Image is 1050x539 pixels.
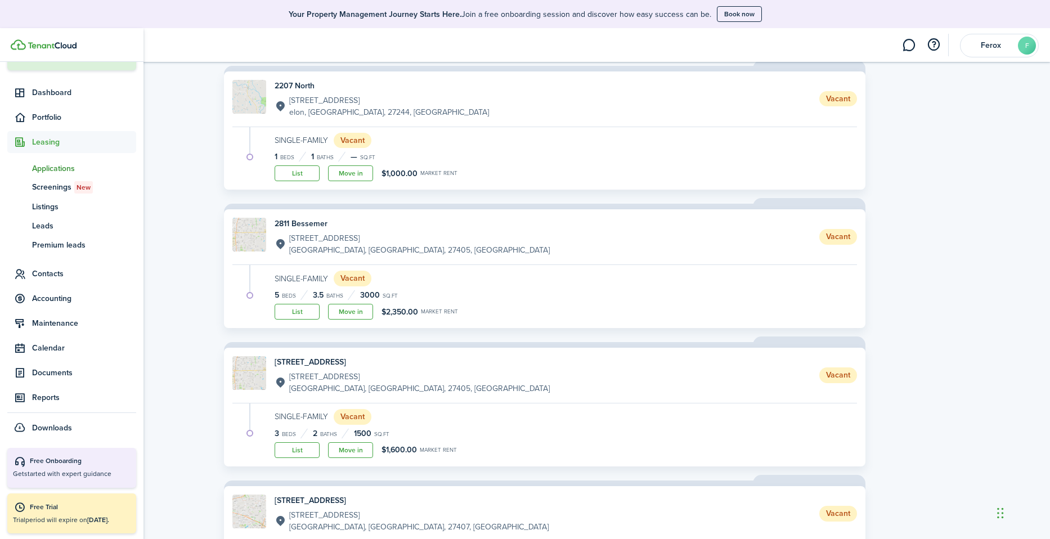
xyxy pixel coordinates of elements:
[289,8,711,20] p: Join a free onboarding session and discover how easy success can be.
[32,201,136,213] span: Listings
[382,168,418,179] span: $1,000.00
[275,151,277,163] span: 1
[275,80,489,92] h4: 2207 North
[334,133,371,149] status: Vacant
[7,493,136,533] a: Free TrialTrialperiod will expire on[DATE].
[32,111,136,123] span: Portfolio
[354,428,371,439] span: 1500
[326,293,343,299] small: Baths
[32,163,136,174] span: Applications
[30,456,131,468] div: Free Onboarding
[421,309,458,315] small: Market rent
[382,444,417,456] span: $1,600.00
[289,509,549,521] p: [STREET_ADDRESS]
[289,95,489,106] p: [STREET_ADDRESS]
[32,342,136,354] span: Calendar
[360,155,375,160] small: sq.ft
[7,448,136,487] button: Free OnboardingGetstarted with expert guidance
[819,506,857,522] status: Vacant
[819,229,857,245] status: Vacant
[32,268,136,280] span: Contacts
[289,106,489,118] p: elon, [GEOGRAPHIC_DATA], 27244, [GEOGRAPHIC_DATA]
[30,502,131,513] div: Free Trial
[313,428,317,439] span: 2
[13,469,131,479] p: Get
[232,218,857,256] a: Property avatar2811 Bessemer[STREET_ADDRESS][GEOGRAPHIC_DATA], [GEOGRAPHIC_DATA], 27405, [GEOGRAP...
[7,159,136,178] a: Applications
[360,289,380,301] span: 3000
[289,244,550,256] p: [GEOGRAPHIC_DATA], [GEOGRAPHIC_DATA], 27405, [GEOGRAPHIC_DATA]
[32,87,136,98] span: Dashboard
[924,35,943,55] button: Open resource center
[289,371,550,383] p: [STREET_ADDRESS]
[232,495,857,533] a: Property avatar[STREET_ADDRESS][STREET_ADDRESS][GEOGRAPHIC_DATA], [GEOGRAPHIC_DATA], 27407, [GEOG...
[232,356,266,390] img: Property avatar
[232,356,857,394] a: Property avatar[STREET_ADDRESS][STREET_ADDRESS][GEOGRAPHIC_DATA], [GEOGRAPHIC_DATA], 27405, [GEOG...
[275,356,550,368] h4: [STREET_ADDRESS]
[289,8,461,20] b: Your Property Management Journey Starts Here.
[289,383,550,394] p: [GEOGRAPHIC_DATA], [GEOGRAPHIC_DATA], 27405, [GEOGRAPHIC_DATA]
[374,432,389,437] small: sq.ft
[383,293,398,299] small: sq.ft
[717,6,762,22] button: Book now
[275,218,550,230] h4: 2811 Bessemer
[313,289,324,301] span: 3.5
[77,182,91,192] span: New
[420,170,457,176] small: Market rent
[7,387,136,408] a: Reports
[275,428,279,439] span: 3
[7,197,136,216] a: Listings
[28,42,77,49] img: TenantCloud
[328,442,373,458] a: Move in
[275,495,549,506] h4: [STREET_ADDRESS]
[275,273,328,285] small: Single-Family
[32,220,136,232] span: Leads
[7,82,136,104] a: Dashboard
[7,235,136,254] a: Premium leads
[232,218,266,251] img: Property avatar
[819,91,857,107] status: Vacant
[317,155,334,160] small: Baths
[382,306,418,318] span: $2,350.00
[1018,37,1036,55] avatar-text: F
[232,495,266,528] img: Property avatar
[328,165,373,181] a: Move in
[13,515,131,525] p: Trial
[32,293,136,304] span: Accounting
[334,271,371,286] status: Vacant
[328,304,373,320] a: Move in
[320,432,337,437] small: Baths
[275,165,320,181] a: List
[898,31,919,60] a: Messaging
[32,239,136,251] span: Premium leads
[7,178,136,197] a: ScreeningsNew
[282,432,296,437] small: Beds
[232,80,266,114] img: Property avatar
[275,442,320,458] a: List
[275,289,279,301] span: 5
[334,409,371,425] status: Vacant
[25,515,109,525] span: period will expire on
[289,232,550,244] p: [STREET_ADDRESS]
[87,515,109,525] b: [DATE].
[819,367,857,383] status: Vacant
[7,216,136,235] a: Leads
[280,155,294,160] small: Beds
[311,151,314,163] span: 1
[351,151,357,163] span: —
[994,485,1050,539] iframe: Chat Widget
[968,42,1013,50] span: Ferox
[289,521,549,533] p: [GEOGRAPHIC_DATA], [GEOGRAPHIC_DATA], 27407, [GEOGRAPHIC_DATA]
[275,304,320,320] a: List
[275,134,328,146] small: Single-Family
[232,80,857,118] a: Property avatar2207 North[STREET_ADDRESS]elon, [GEOGRAPHIC_DATA], 27244, [GEOGRAPHIC_DATA]Vacant
[997,496,1004,530] div: Drag
[32,392,136,403] span: Reports
[32,422,72,434] span: Downloads
[32,181,136,194] span: Screenings
[282,293,296,299] small: Beds
[420,447,457,453] small: Market rent
[32,317,136,329] span: Maintenance
[11,39,26,50] img: TenantCloud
